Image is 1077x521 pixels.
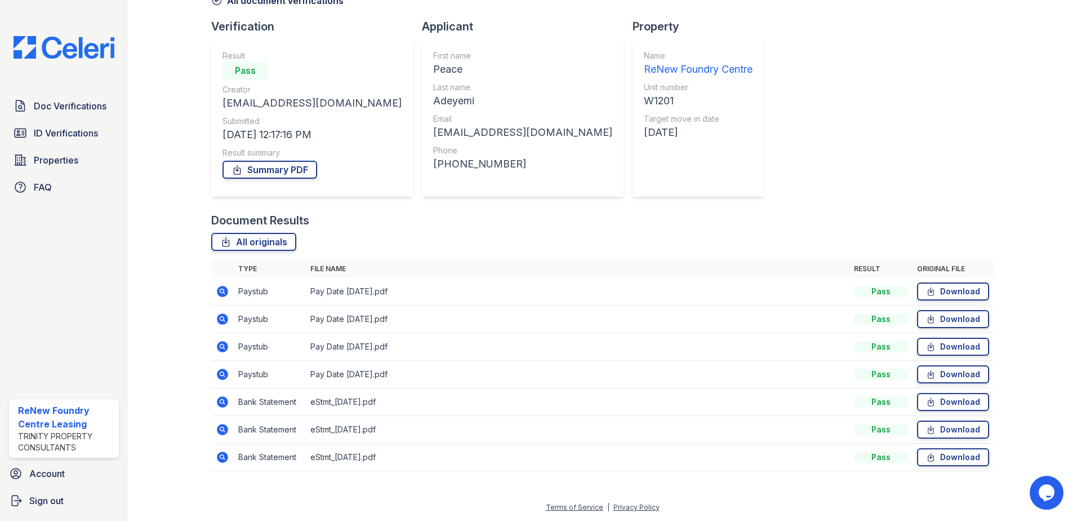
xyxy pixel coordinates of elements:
[234,444,306,471] td: Bank Statement
[306,444,849,471] td: eStmt_[DATE].pdf
[34,99,106,113] span: Doc Verifications
[222,50,402,61] div: Result
[854,286,908,297] div: Pass
[644,125,753,140] div: [DATE]
[306,388,849,416] td: eStmt_[DATE].pdf
[222,61,268,80] div: Pass
[211,213,309,228] div: Document Results
[306,278,849,306] td: Pay Date [DATE].pdf
[18,404,114,431] div: ReNew Foundry Centre Leasing
[913,260,994,278] th: Original file
[644,50,753,77] a: Name ReNew Foundry Centre
[854,396,908,408] div: Pass
[433,82,612,93] div: Last name
[917,338,989,356] a: Download
[613,503,660,511] a: Privacy Policy
[29,494,64,507] span: Sign out
[222,147,402,158] div: Result summary
[234,278,306,306] td: Paystub
[211,19,422,34] div: Verification
[917,365,989,383] a: Download
[34,180,52,194] span: FAQ
[433,113,612,125] div: Email
[34,126,98,140] span: ID Verifications
[854,341,908,352] div: Pass
[306,361,849,388] td: Pay Date [DATE].pdf
[1030,476,1066,510] iframe: chat widget
[644,50,753,61] div: Name
[234,260,306,278] th: Type
[854,452,908,463] div: Pass
[222,95,402,111] div: [EMAIL_ADDRESS][DOMAIN_NAME]
[222,116,402,127] div: Submitted
[607,503,609,511] div: |
[644,93,753,109] div: W1201
[433,61,612,77] div: Peace
[34,153,78,167] span: Properties
[917,393,989,411] a: Download
[633,19,773,34] div: Property
[433,125,612,140] div: [EMAIL_ADDRESS][DOMAIN_NAME]
[917,421,989,439] a: Download
[854,369,908,380] div: Pass
[433,50,612,61] div: First name
[234,306,306,333] td: Paystub
[9,122,119,144] a: ID Verifications
[222,161,317,179] a: Summary PDF
[5,489,123,512] a: Sign out
[5,36,123,59] img: CE_Logo_Blue-a8612792a0a2168367f1c8372b55b34899dd931a85d93a1a3d3e32e68fde9ad4.png
[222,84,402,95] div: Creator
[644,82,753,93] div: Unit number
[29,467,65,480] span: Account
[422,19,633,34] div: Applicant
[854,314,908,325] div: Pass
[234,416,306,444] td: Bank Statement
[917,282,989,301] a: Download
[917,310,989,328] a: Download
[9,95,119,117] a: Doc Verifications
[306,416,849,444] td: eStmt_[DATE].pdf
[917,448,989,466] a: Download
[849,260,913,278] th: Result
[211,233,296,251] a: All originals
[644,61,753,77] div: ReNew Foundry Centre
[306,260,849,278] th: File name
[433,145,612,156] div: Phone
[18,431,114,453] div: Trinity Property Consultants
[5,462,123,485] a: Account
[306,333,849,361] td: Pay Date [DATE].pdf
[306,306,849,333] td: Pay Date [DATE].pdf
[234,361,306,388] td: Paystub
[222,127,402,143] div: [DATE] 12:17:16 PM
[854,424,908,435] div: Pass
[433,156,612,172] div: [PHONE_NUMBER]
[234,333,306,361] td: Paystub
[546,503,603,511] a: Terms of Service
[644,113,753,125] div: Target move in date
[9,149,119,171] a: Properties
[9,176,119,198] a: FAQ
[433,93,612,109] div: Adeyemi
[234,388,306,416] td: Bank Statement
